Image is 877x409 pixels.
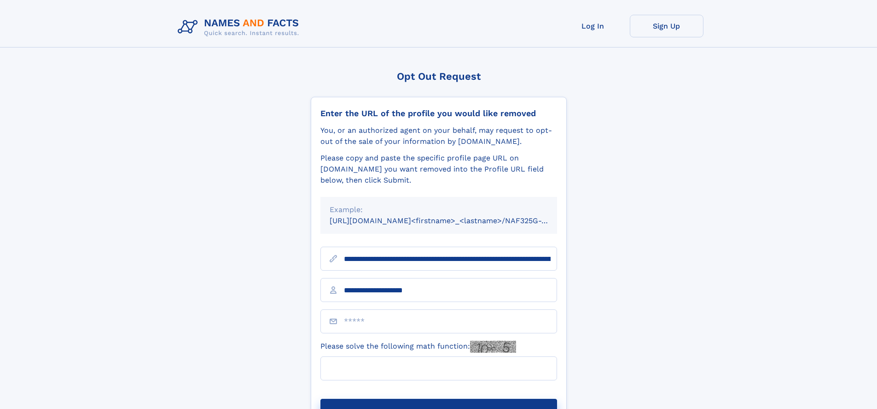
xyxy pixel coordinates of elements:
[320,108,557,119] div: Enter the URL of the profile you would like removed
[330,204,548,215] div: Example:
[630,15,703,37] a: Sign Up
[556,15,630,37] a: Log In
[320,125,557,147] div: You, or an authorized agent on your behalf, may request to opt-out of the sale of your informatio...
[330,216,575,225] small: [URL][DOMAIN_NAME]<firstname>_<lastname>/NAF325G-xxxxxxxx
[320,341,516,353] label: Please solve the following math function:
[320,153,557,186] div: Please copy and paste the specific profile page URL on [DOMAIN_NAME] you want removed into the Pr...
[174,15,307,40] img: Logo Names and Facts
[311,71,567,82] div: Opt Out Request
